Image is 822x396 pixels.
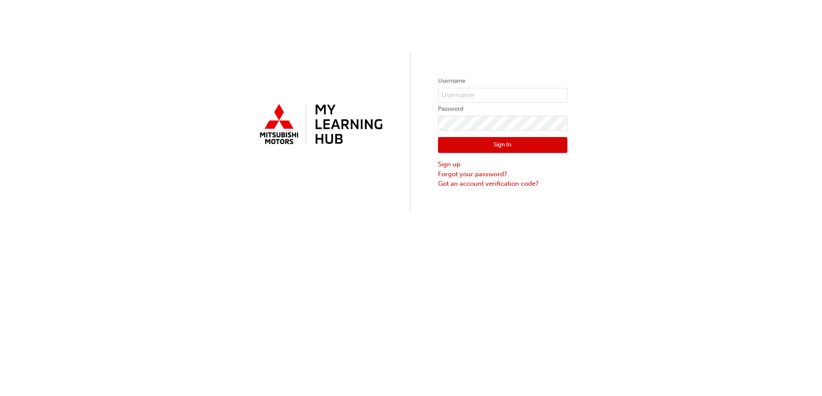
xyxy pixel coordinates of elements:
label: Password [438,104,567,114]
input: Username [438,88,567,103]
a: Sign up [438,159,567,169]
button: Sign In [438,137,567,153]
label: Username [438,76,567,86]
a: Got an account verification code? [438,179,567,189]
img: mmal [255,100,384,150]
a: Forgot your password? [438,169,567,179]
